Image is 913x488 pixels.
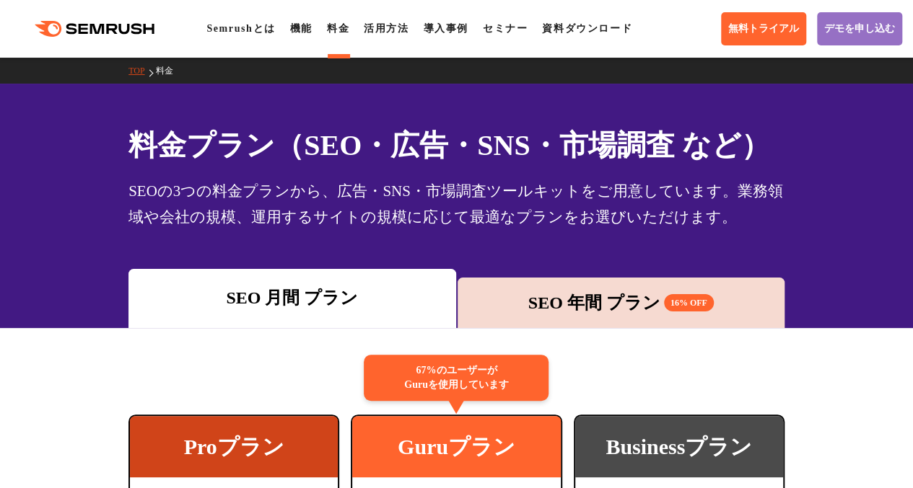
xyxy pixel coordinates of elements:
[465,290,777,316] div: SEO 年間 プラン
[721,12,806,45] a: 無料トライアル
[128,124,785,167] h1: 料金プラン（SEO・広告・SNS・市場調査 など）
[575,416,783,477] div: Businessプラン
[364,355,549,401] div: 67%のユーザーが Guruを使用しています
[664,294,714,311] span: 16% OFF
[130,416,338,477] div: Proプラン
[542,23,632,34] a: 資料ダウンロード
[824,22,895,35] span: デモを申し込む
[483,23,528,34] a: セミナー
[128,66,155,76] a: TOP
[290,23,313,34] a: 機能
[206,23,275,34] a: Semrushとは
[364,23,409,34] a: 活用方法
[352,416,560,477] div: Guruプラン
[423,23,468,34] a: 導入事例
[136,285,448,311] div: SEO 月間 プラン
[817,12,902,45] a: デモを申し込む
[128,178,785,230] div: SEOの3つの料金プランから、広告・SNS・市場調査ツールキットをご用意しています。業務領域や会社の規模、運用するサイトの規模に応じて最適なプランをお選びいただけます。
[728,22,799,35] span: 無料トライアル
[327,23,349,34] a: 料金
[156,66,184,76] a: 料金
